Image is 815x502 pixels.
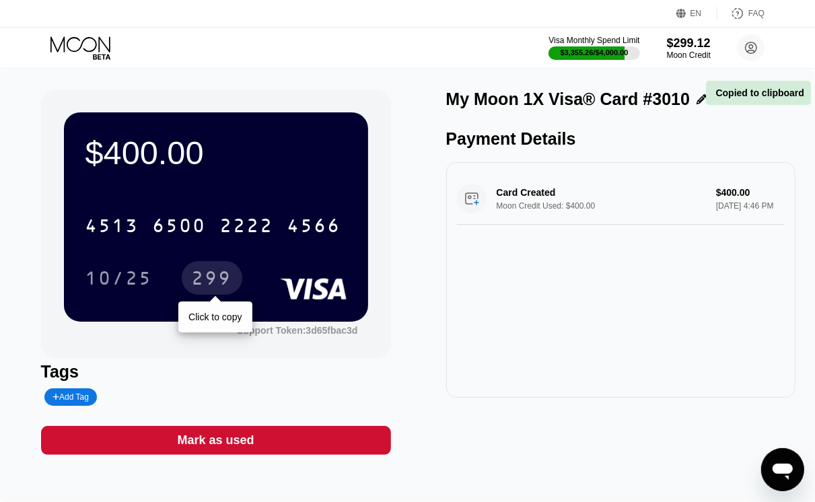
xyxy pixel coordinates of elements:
div: Visa Monthly Spend Limit$3,355.26/$4,000.00 [548,36,639,60]
div: Mark as used [41,426,391,455]
iframe: Button to launch messaging window [761,448,804,491]
div: Copied to clipboard [713,87,804,98]
div: EN [676,7,717,20]
div: 10/25 [75,261,163,295]
div: Click to copy [188,312,242,322]
div: 4513650022224566 [77,209,349,242]
div: $400.00 [85,134,347,172]
div: 6500 [153,217,207,238]
div: 4513 [85,217,139,238]
div: Add Tag [44,388,97,406]
div: 4566 [287,217,341,238]
div: Mark as used [177,433,254,448]
div: FAQ [748,9,765,18]
div: EN [690,9,702,18]
div: Payment Details [446,129,796,149]
div: 299 [182,261,242,295]
div: $299.12 [667,36,711,50]
div: Tags [41,362,391,382]
div: Add Tag [52,392,89,402]
div: $299.12Moon Credit [667,36,711,60]
div: 299 [192,269,232,291]
div: Visa Monthly Spend Limit [548,36,639,45]
div: $3,355.26 / $4,000.00 [561,48,629,57]
div: Moon Credit [667,50,711,60]
div: 2222 [220,217,274,238]
div: 10/25 [85,269,153,291]
div: Support Token: 3d65fbac3d [237,325,357,336]
div: Support Token:3d65fbac3d [237,325,357,336]
div: FAQ [717,7,765,20]
div: My Moon 1X Visa® Card #3010 [446,89,690,109]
